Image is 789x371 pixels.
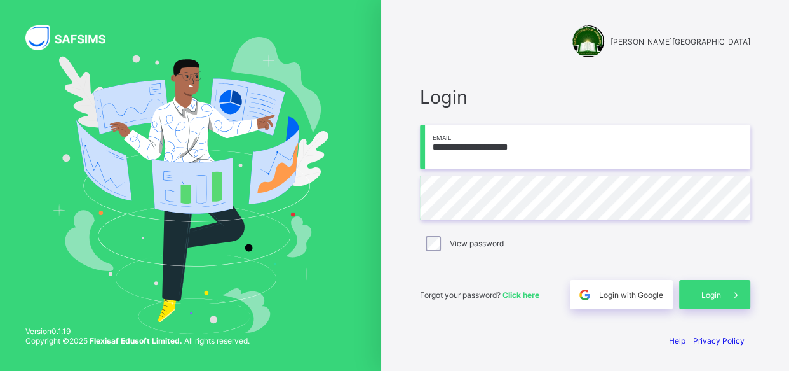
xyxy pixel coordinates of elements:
span: Login [701,290,721,300]
span: Login [420,86,750,108]
img: google.396cfc9801f0270233282035f929180a.svg [577,288,592,302]
a: Click here [502,290,539,300]
span: Version 0.1.19 [25,326,250,336]
label: View password [450,239,504,248]
img: Hero Image [53,37,328,333]
span: Forgot your password? [420,290,539,300]
a: Privacy Policy [693,336,745,346]
span: Login with Google [599,290,663,300]
strong: Flexisaf Edusoft Limited. [90,336,182,346]
span: [PERSON_NAME][GEOGRAPHIC_DATA] [610,37,750,46]
a: Help [669,336,685,346]
img: SAFSIMS Logo [25,25,121,50]
span: Copyright © 2025 All rights reserved. [25,336,250,346]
